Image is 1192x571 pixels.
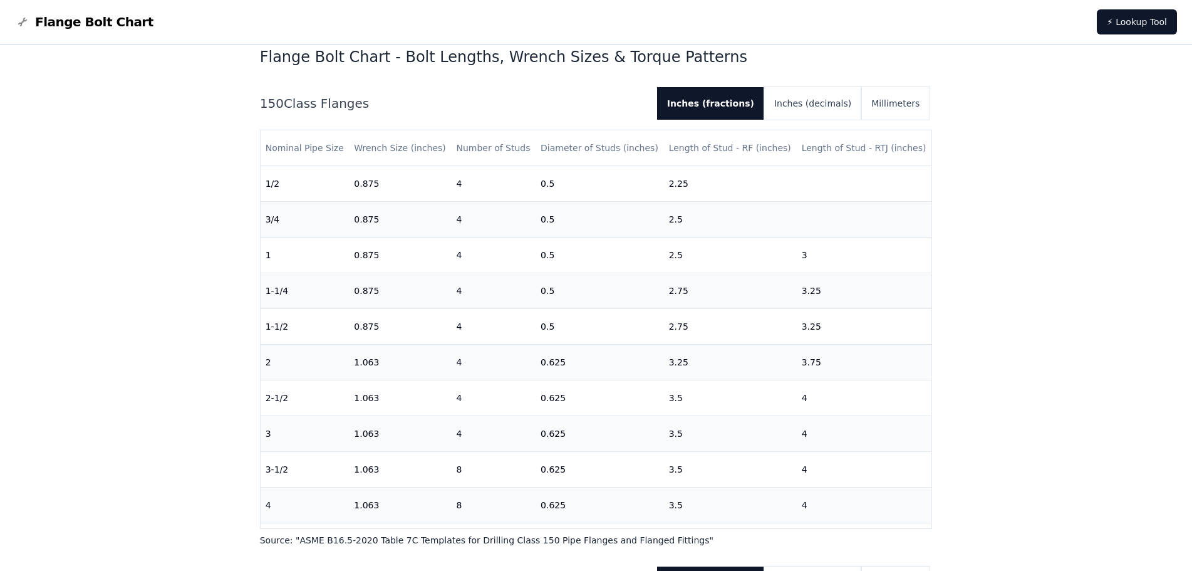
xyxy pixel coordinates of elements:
[664,452,797,488] td: 3.5
[261,345,350,380] td: 2
[536,416,664,452] td: 0.625
[664,488,797,523] td: 3.5
[536,452,664,488] td: 0.625
[349,345,451,380] td: 1.063
[15,13,153,31] a: Flange Bolt Chart LogoFlange Bolt Chart
[451,488,536,523] td: 8
[451,416,536,452] td: 4
[536,166,664,202] td: 0.5
[261,202,350,238] td: 3/4
[664,380,797,416] td: 3.5
[797,380,932,416] td: 4
[451,166,536,202] td: 4
[349,416,451,452] td: 1.063
[451,345,536,380] td: 4
[664,309,797,345] td: 2.75
[261,273,350,309] td: 1-1/4
[536,309,664,345] td: 0.5
[797,273,932,309] td: 3.25
[349,273,451,309] td: 0.875
[451,452,536,488] td: 8
[664,273,797,309] td: 2.75
[861,87,930,120] button: Millimeters
[664,202,797,238] td: 2.5
[797,345,932,380] td: 3.75
[451,309,536,345] td: 4
[664,238,797,273] td: 2.5
[349,380,451,416] td: 1.063
[797,452,932,488] td: 4
[451,202,536,238] td: 4
[451,238,536,273] td: 4
[261,166,350,202] td: 1/2
[261,309,350,345] td: 1-1/2
[261,523,350,559] td: 5
[349,488,451,523] td: 1.063
[764,87,861,120] button: Inches (decimals)
[261,238,350,273] td: 1
[451,130,536,166] th: Number of Studs
[260,534,933,547] p: Source: " ASME B16.5-2020 Table 7C Templates for Drilling Class 150 Pipe Flanges and Flanged Fitt...
[797,416,932,452] td: 4
[261,380,350,416] td: 2-1/2
[349,238,451,273] td: 0.875
[657,87,764,120] button: Inches (fractions)
[349,309,451,345] td: 0.875
[536,345,664,380] td: 0.625
[664,523,797,559] td: 3.75
[349,523,451,559] td: 1.25
[451,380,536,416] td: 4
[1097,9,1177,34] a: ⚡ Lookup Tool
[261,130,350,166] th: Nominal Pipe Size
[349,202,451,238] td: 0.875
[664,345,797,380] td: 3.25
[797,309,932,345] td: 3.25
[260,47,933,67] h1: Flange Bolt Chart - Bolt Lengths, Wrench Sizes & Torque Patterns
[261,452,350,488] td: 3-1/2
[664,166,797,202] td: 2.25
[261,488,350,523] td: 4
[797,130,932,166] th: Length of Stud - RTJ (inches)
[349,130,451,166] th: Wrench Size (inches)
[536,380,664,416] td: 0.625
[536,202,664,238] td: 0.5
[664,130,797,166] th: Length of Stud - RF (inches)
[451,523,536,559] td: 8
[797,238,932,273] td: 3
[536,523,664,559] td: 0.75
[261,416,350,452] td: 3
[536,273,664,309] td: 0.5
[349,452,451,488] td: 1.063
[536,238,664,273] td: 0.5
[536,130,664,166] th: Diameter of Studs (inches)
[797,523,932,559] td: 4.25
[260,95,647,112] h2: 150 Class Flanges
[797,488,932,523] td: 4
[536,488,664,523] td: 0.625
[664,416,797,452] td: 3.5
[349,166,451,202] td: 0.875
[15,14,30,29] img: Flange Bolt Chart Logo
[35,13,153,31] span: Flange Bolt Chart
[451,273,536,309] td: 4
